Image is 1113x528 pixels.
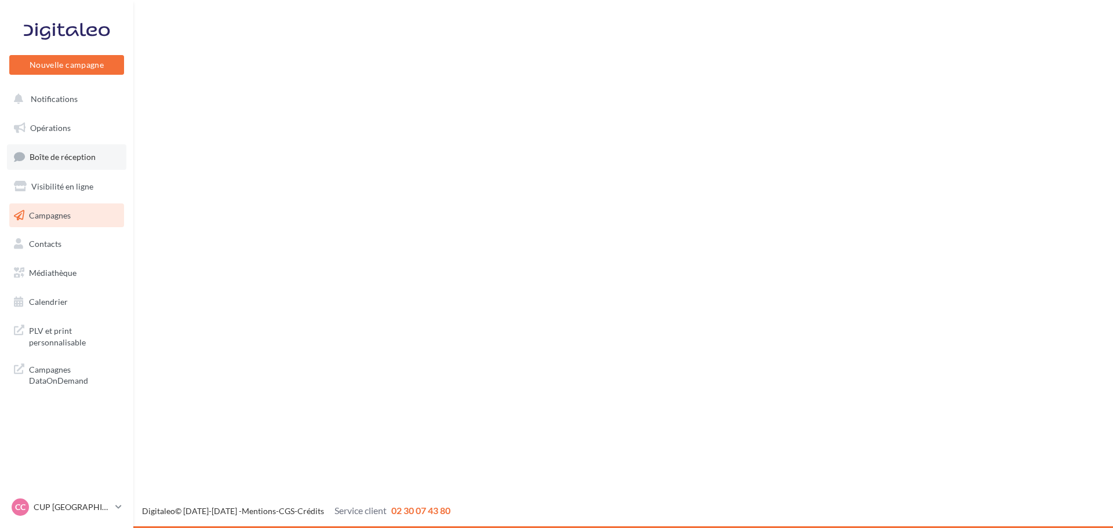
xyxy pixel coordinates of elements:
span: Visibilité en ligne [31,181,93,191]
a: Crédits [297,506,324,516]
span: Calendrier [29,297,68,307]
a: Contacts [7,232,126,256]
span: Contacts [29,239,61,249]
button: Nouvelle campagne [9,55,124,75]
a: CC CUP [GEOGRAPHIC_DATA] [9,496,124,518]
a: Opérations [7,116,126,140]
span: © [DATE]-[DATE] - - - [142,506,450,516]
span: Médiathèque [29,268,77,278]
span: CC [15,501,26,513]
span: Service client [334,505,387,516]
span: 02 30 07 43 80 [391,505,450,516]
a: Campagnes [7,203,126,228]
span: Campagnes DataOnDemand [29,362,119,387]
span: Campagnes [29,210,71,220]
a: Digitaleo [142,506,175,516]
a: Visibilité en ligne [7,174,126,199]
a: Médiathèque [7,261,126,285]
a: Campagnes DataOnDemand [7,357,126,391]
a: Calendrier [7,290,126,314]
span: Boîte de réception [30,152,96,162]
a: PLV et print personnalisable [7,318,126,352]
span: Opérations [30,123,71,133]
span: PLV et print personnalisable [29,323,119,348]
a: Mentions [242,506,276,516]
button: Notifications [7,87,122,111]
p: CUP [GEOGRAPHIC_DATA] [34,501,111,513]
a: Boîte de réception [7,144,126,169]
a: CGS [279,506,294,516]
span: Notifications [31,94,78,104]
